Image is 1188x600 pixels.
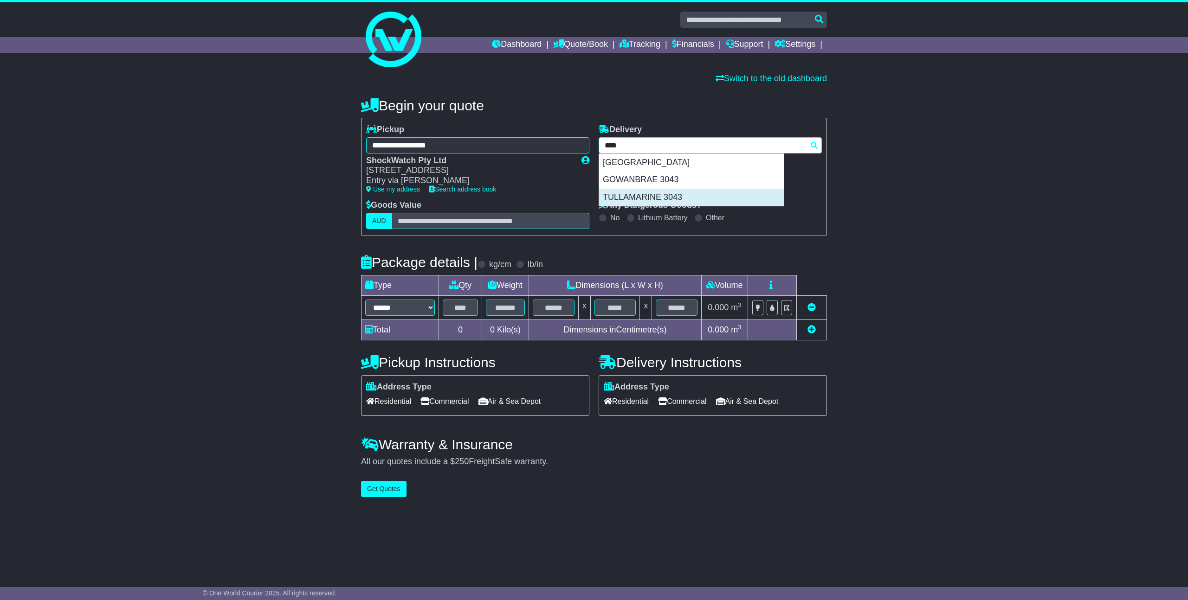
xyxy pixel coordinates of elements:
td: Qty [439,275,482,295]
button: Get Quotes [361,481,407,497]
label: Address Type [604,382,669,392]
div: Entry via [PERSON_NAME] [366,176,572,186]
td: 0 [439,319,482,340]
a: Remove this item [807,303,816,312]
td: x [578,295,590,319]
label: lb/in [528,260,543,270]
label: Delivery [599,125,642,135]
td: Dimensions in Centimetre(s) [529,319,701,340]
td: Type [362,275,439,295]
td: x [640,295,652,319]
span: m [731,325,742,334]
h4: Begin your quote [361,98,827,113]
a: Use my address [366,185,420,193]
div: GOWANBRAE 3043 [599,171,784,189]
h4: Warranty & Insurance [361,437,827,452]
span: 250 [455,457,469,466]
span: Residential [366,394,411,409]
label: kg/cm [489,260,511,270]
a: Quote/Book [553,37,608,53]
span: 0.000 [708,303,729,312]
h4: Delivery Instructions [599,355,827,370]
div: TULLAMARINE 3043 [599,189,784,206]
label: No [610,213,620,222]
td: Kilo(s) [482,319,529,340]
a: Search address book [429,185,496,193]
a: Add new item [807,325,816,334]
div: [STREET_ADDRESS] [366,166,572,176]
span: © One World Courier 2025. All rights reserved. [203,589,337,597]
a: Settings [775,37,815,53]
span: Air & Sea Depot [478,394,541,409]
div: [GEOGRAPHIC_DATA] [599,154,784,172]
span: Commercial [658,394,706,409]
label: Lithium Battery [638,213,688,222]
label: AUD [366,213,392,229]
h4: Package details | [361,255,478,270]
sup: 3 [738,324,742,331]
div: All our quotes include a $ FreightSafe warranty. [361,457,827,467]
td: Volume [701,275,748,295]
div: ShockWatch Pty Ltd [366,156,572,166]
a: Tracking [620,37,660,53]
label: Other [706,213,724,222]
typeahead: Please provide city [599,137,822,153]
a: Switch to the old dashboard [716,74,827,83]
label: Pickup [366,125,404,135]
span: Commercial [420,394,469,409]
span: Air & Sea Depot [716,394,779,409]
span: m [731,303,742,312]
td: Weight [482,275,529,295]
span: 0.000 [708,325,729,334]
h4: Pickup Instructions [361,355,589,370]
a: Dashboard [492,37,542,53]
a: Support [726,37,763,53]
a: Financials [672,37,714,53]
td: Dimensions (L x W x H) [529,275,701,295]
td: Total [362,319,439,340]
label: Goods Value [366,200,421,211]
span: Residential [604,394,649,409]
sup: 3 [738,301,742,308]
label: Address Type [366,382,432,392]
span: 0 [490,325,495,334]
